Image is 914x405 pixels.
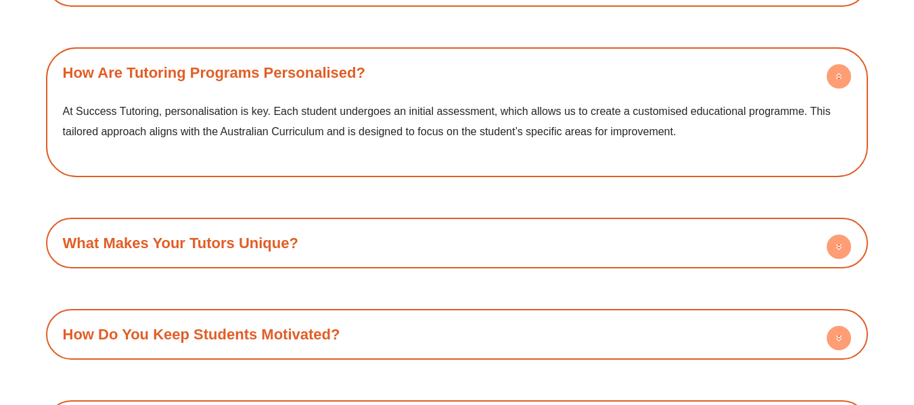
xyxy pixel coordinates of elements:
a: What Makes Your Tutors Unique? [63,235,298,252]
div: How Are Tutoring Programs Personalised? [53,54,862,91]
div: How Do You Keep Students Motivated? [53,316,862,353]
a: How Do You Keep Students Motivated? [63,326,340,343]
a: How Are Tutoring Programs Personalised? [63,64,365,81]
div: What Makes Your Tutors Unique? [53,224,862,262]
iframe: Chat Widget [689,252,914,405]
div: How Are Tutoring Programs Personalised? [53,91,862,170]
span: At Success Tutoring, personalisation is key. Each student undergoes an initial assessment, which ... [63,105,831,137]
